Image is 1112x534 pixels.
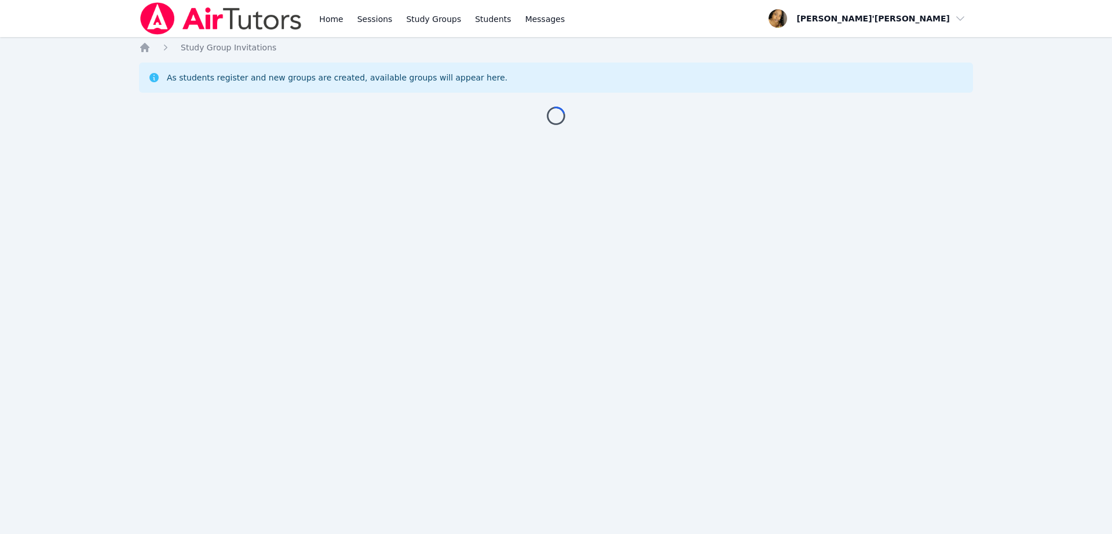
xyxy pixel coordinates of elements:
nav: Breadcrumb [139,42,973,53]
div: As students register and new groups are created, available groups will appear here. [167,72,507,83]
span: Messages [525,13,565,25]
span: Study Group Invitations [181,43,276,52]
a: Study Group Invitations [181,42,276,53]
img: Air Tutors [139,2,303,35]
